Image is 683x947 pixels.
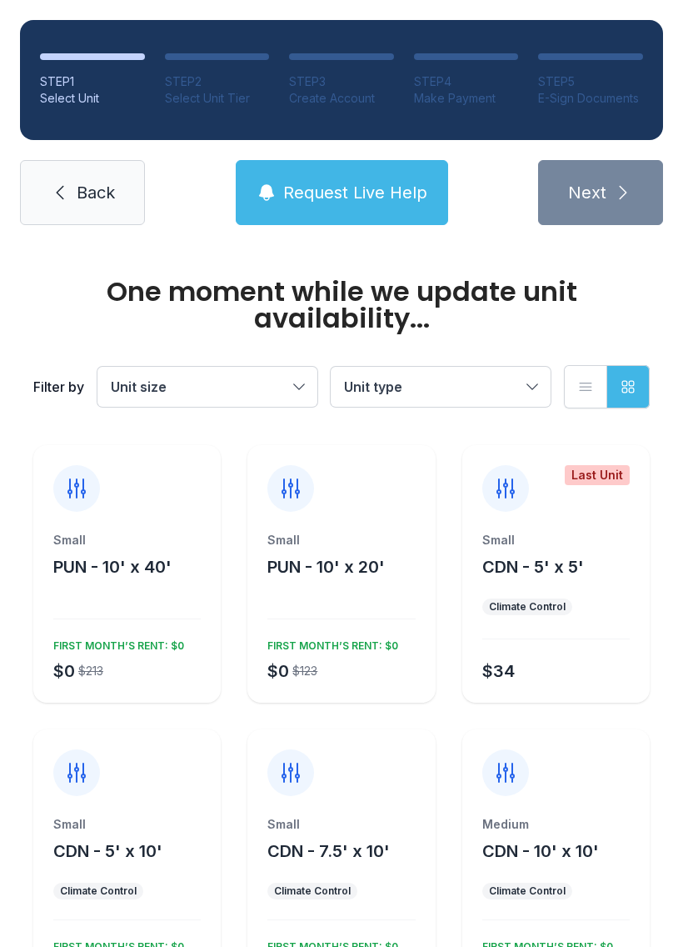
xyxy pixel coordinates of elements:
div: Climate Control [489,600,566,614]
div: Climate Control [60,884,137,898]
div: Small [53,816,201,833]
div: FIRST MONTH’S RENT: $0 [47,633,184,653]
span: Next [568,181,606,204]
button: PUN - 10' x 40' [53,555,172,579]
div: Make Payment [414,90,519,107]
div: STEP 1 [40,73,145,90]
div: One moment while we update unit availability... [33,278,650,332]
button: CDN - 10' x 10' [482,839,599,863]
span: Unit size [111,378,167,395]
div: Select Unit [40,90,145,107]
span: PUN - 10' x 20' [267,557,385,577]
div: STEP 3 [289,73,394,90]
div: Small [482,532,630,549]
span: CDN - 10' x 10' [482,841,599,861]
button: PUN - 10' x 20' [267,555,385,579]
div: $0 [53,659,75,683]
div: Create Account [289,90,394,107]
span: Back [77,181,115,204]
button: CDN - 5' x 10' [53,839,162,863]
div: Filter by [33,377,84,397]
span: CDN - 5' x 10' [53,841,162,861]
span: CDN - 7.5' x 10' [267,841,390,861]
div: $213 [78,663,103,679]
div: FIRST MONTH’S RENT: $0 [261,633,398,653]
div: Medium [482,816,630,833]
span: Request Live Help [283,181,427,204]
button: Unit size [97,367,317,407]
button: Unit type [331,367,551,407]
span: PUN - 10' x 40' [53,557,172,577]
div: STEP 4 [414,73,519,90]
span: CDN - 5' x 5' [482,557,584,577]
div: $0 [267,659,289,683]
span: Unit type [344,378,402,395]
div: STEP 2 [165,73,270,90]
div: Small [267,816,415,833]
div: Climate Control [489,884,566,898]
button: CDN - 5' x 5' [482,555,584,579]
div: Small [267,532,415,549]
button: CDN - 7.5' x 10' [267,839,390,863]
div: Select Unit Tier [165,90,270,107]
div: Small [53,532,201,549]
div: $123 [292,663,317,679]
div: $34 [482,659,515,683]
div: E-Sign Documents [538,90,643,107]
div: STEP 5 [538,73,643,90]
div: Climate Control [274,884,351,898]
div: Last Unit [565,465,630,485]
